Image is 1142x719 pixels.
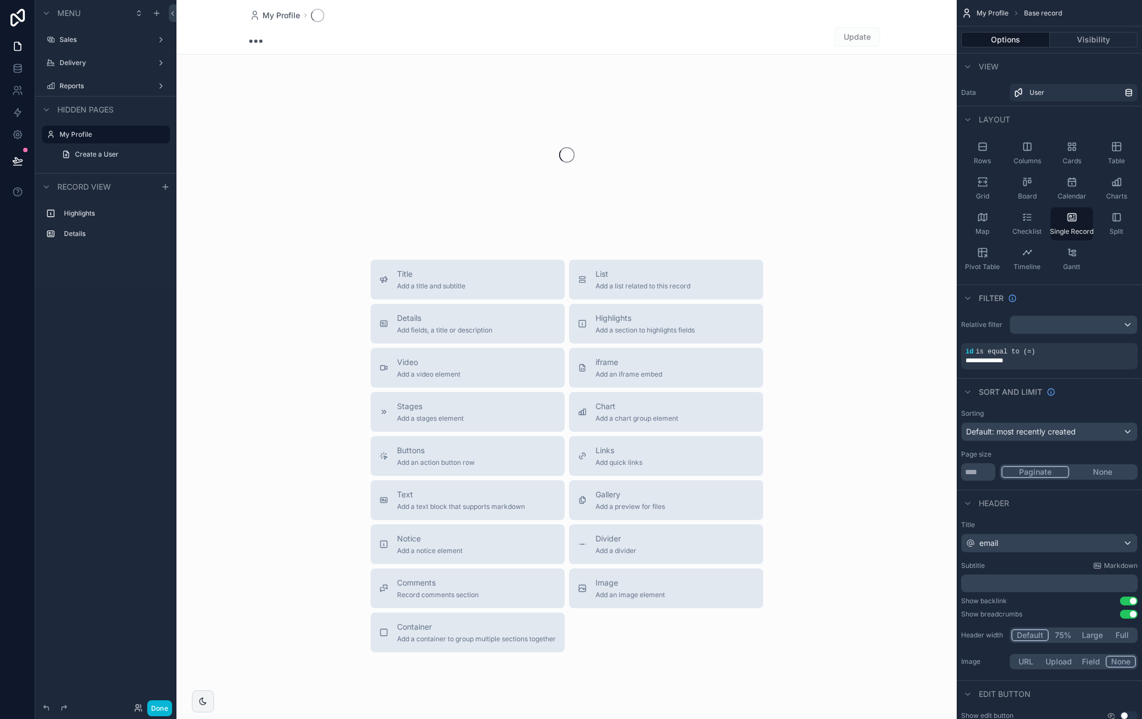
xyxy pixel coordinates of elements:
[1063,157,1081,165] span: Cards
[60,35,152,44] label: Sales
[1077,656,1106,668] button: Field
[1095,172,1138,205] button: Charts
[961,320,1005,329] label: Relative filter
[961,207,1004,240] button: Map
[1041,656,1077,668] button: Upload
[979,114,1010,125] span: Layout
[979,61,999,72] span: View
[1058,192,1086,201] span: Calendar
[961,631,1005,640] label: Header width
[1012,227,1042,236] span: Checklist
[1014,157,1041,165] span: Columns
[1077,629,1108,641] button: Large
[35,200,176,254] div: scrollable content
[975,227,989,236] span: Map
[1011,656,1041,668] button: URL
[961,657,1005,666] label: Image
[1050,172,1093,205] button: Calendar
[1006,207,1048,240] button: Checklist
[961,561,985,570] label: Subtitle
[965,262,1000,271] span: Pivot Table
[961,597,1007,605] div: Show backlink
[1109,227,1123,236] span: Split
[961,243,1004,276] button: Pivot Table
[262,10,300,21] span: My Profile
[961,172,1004,205] button: Grid
[55,146,170,163] a: Create a User
[966,427,1076,436] span: Default: most recently created
[1063,262,1080,271] span: Gantt
[979,498,1009,509] span: Header
[1006,137,1048,170] button: Columns
[1030,88,1044,97] span: User
[1024,9,1062,18] span: Base record
[1001,466,1069,478] button: Paginate
[1006,243,1048,276] button: Timeline
[64,209,165,218] label: Highlights
[1018,192,1037,201] span: Board
[1106,656,1136,668] button: None
[966,348,973,356] span: id
[60,130,163,139] label: My Profile
[1050,207,1093,240] button: Single Record
[961,32,1050,47] button: Options
[249,10,300,21] a: My Profile
[1108,629,1136,641] button: Full
[1049,629,1077,641] button: 75%
[57,181,111,192] span: Record view
[57,8,81,19] span: Menu
[75,150,119,159] span: Create a User
[1050,243,1093,276] button: Gantt
[977,9,1009,18] span: My Profile
[961,450,991,459] label: Page size
[1069,466,1136,478] button: None
[961,88,1005,97] label: Data
[1014,262,1041,271] span: Timeline
[976,192,989,201] span: Grid
[961,409,984,418] label: Sorting
[1104,561,1138,570] span: Markdown
[1006,172,1048,205] button: Board
[961,534,1138,552] button: email
[60,58,152,67] label: Delivery
[1106,192,1127,201] span: Charts
[1050,227,1093,236] span: Single Record
[979,689,1031,700] span: Edit button
[147,700,172,716] button: Done
[1095,207,1138,240] button: Split
[961,575,1138,592] div: scrollable content
[1095,137,1138,170] button: Table
[974,157,991,165] span: Rows
[961,137,1004,170] button: Rows
[1011,629,1049,641] button: Default
[1050,32,1138,47] button: Visibility
[961,422,1138,441] button: Default: most recently created
[961,521,1138,529] label: Title
[979,293,1004,304] span: Filter
[64,229,165,238] label: Details
[961,610,1022,619] div: Show breadcrumbs
[979,387,1042,398] span: Sort And Limit
[1010,84,1138,101] a: User
[1108,157,1125,165] span: Table
[60,82,152,90] label: Reports
[1093,561,1138,570] a: Markdown
[975,348,1035,356] span: is equal to (=)
[979,538,998,549] span: email
[1050,137,1093,170] button: Cards
[57,104,114,115] span: Hidden pages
